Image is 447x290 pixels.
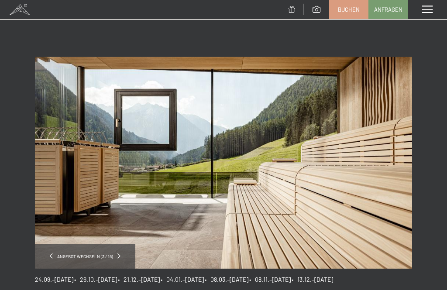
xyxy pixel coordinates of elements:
[249,276,291,283] span: • 08.11.–[DATE]
[161,276,204,283] span: • 04.01.–[DATE]
[330,0,368,19] a: Buchen
[338,6,360,14] span: Buchen
[205,276,248,283] span: • 08.03.–[DATE]
[292,276,333,283] span: • 13.12.–[DATE]
[369,0,407,19] a: Anfragen
[53,253,117,259] span: Angebot wechseln (3 / 16)
[35,57,412,269] img: Just Relax // 5=4
[74,276,117,283] span: • 26.10.–[DATE]
[35,276,73,283] span: 24.09.–[DATE]
[374,6,402,14] span: Anfragen
[118,276,160,283] span: • 21.12.–[DATE]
